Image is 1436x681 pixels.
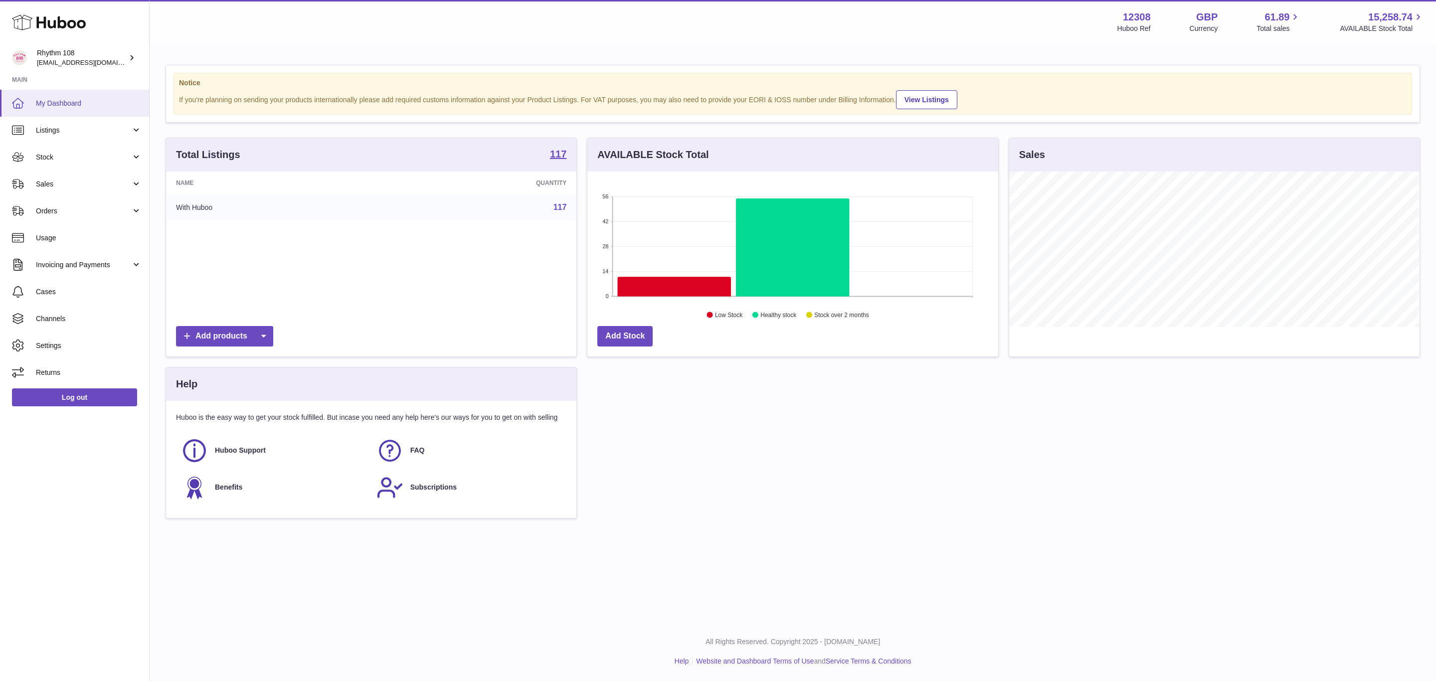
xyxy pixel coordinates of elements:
[761,312,797,319] text: Healthy stock
[36,206,131,216] span: Orders
[181,437,366,464] a: Huboo Support
[36,233,142,243] span: Usage
[1340,24,1424,33] span: AVAILABLE Stock Total
[37,58,147,66] span: [EMAIL_ADDRESS][DOMAIN_NAME]
[603,193,609,199] text: 56
[12,388,137,406] a: Log out
[179,78,1407,88] strong: Notice
[36,260,131,270] span: Invoicing and Payments
[1368,10,1413,24] span: 15,258.74
[382,171,576,194] th: Quantity
[12,50,27,65] img: orders@rhythm108.com
[1256,24,1301,33] span: Total sales
[1123,10,1151,24] strong: 12308
[410,446,425,455] span: FAQ
[166,171,382,194] th: Name
[896,90,957,109] a: View Listings
[696,657,814,665] a: Website and Dashboard Terms of Use
[176,377,197,391] h3: Help
[176,413,566,422] p: Huboo is the easy way to get your stock fulfilled. But incase you need any help here's our ways f...
[36,287,142,297] span: Cases
[715,312,743,319] text: Low Stock
[1264,10,1289,24] span: 61.89
[603,268,609,274] text: 14
[410,483,457,492] span: Subscriptions
[603,243,609,249] text: 28
[158,637,1428,647] p: All Rights Reserved. Copyright 2025 - [DOMAIN_NAME]
[215,446,266,455] span: Huboo Support
[36,368,142,377] span: Returns
[181,474,366,501] a: Benefits
[215,483,242,492] span: Benefits
[606,293,609,299] text: 0
[553,203,567,211] a: 117
[36,99,142,108] span: My Dashboard
[550,149,566,161] a: 117
[179,89,1407,109] div: If you're planning on sending your products internationally please add required customs informati...
[36,153,131,162] span: Stock
[376,474,562,501] a: Subscriptions
[597,326,653,346] a: Add Stock
[815,312,869,319] text: Stock over 2 months
[37,48,127,67] div: Rhythm 108
[826,657,911,665] a: Service Terms & Conditions
[675,657,689,665] a: Help
[603,218,609,224] text: 42
[36,341,142,350] span: Settings
[166,194,382,220] td: With Huboo
[36,126,131,135] span: Listings
[1196,10,1218,24] strong: GBP
[1190,24,1218,33] div: Currency
[550,149,566,159] strong: 117
[36,179,131,189] span: Sales
[1340,10,1424,33] a: 15,258.74 AVAILABLE Stock Total
[1019,148,1045,162] h3: Sales
[597,148,709,162] h3: AVAILABLE Stock Total
[693,657,911,666] li: and
[1256,10,1301,33] a: 61.89 Total sales
[36,314,142,324] span: Channels
[376,437,562,464] a: FAQ
[176,326,273,346] a: Add products
[176,148,240,162] h3: Total Listings
[1117,24,1151,33] div: Huboo Ref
